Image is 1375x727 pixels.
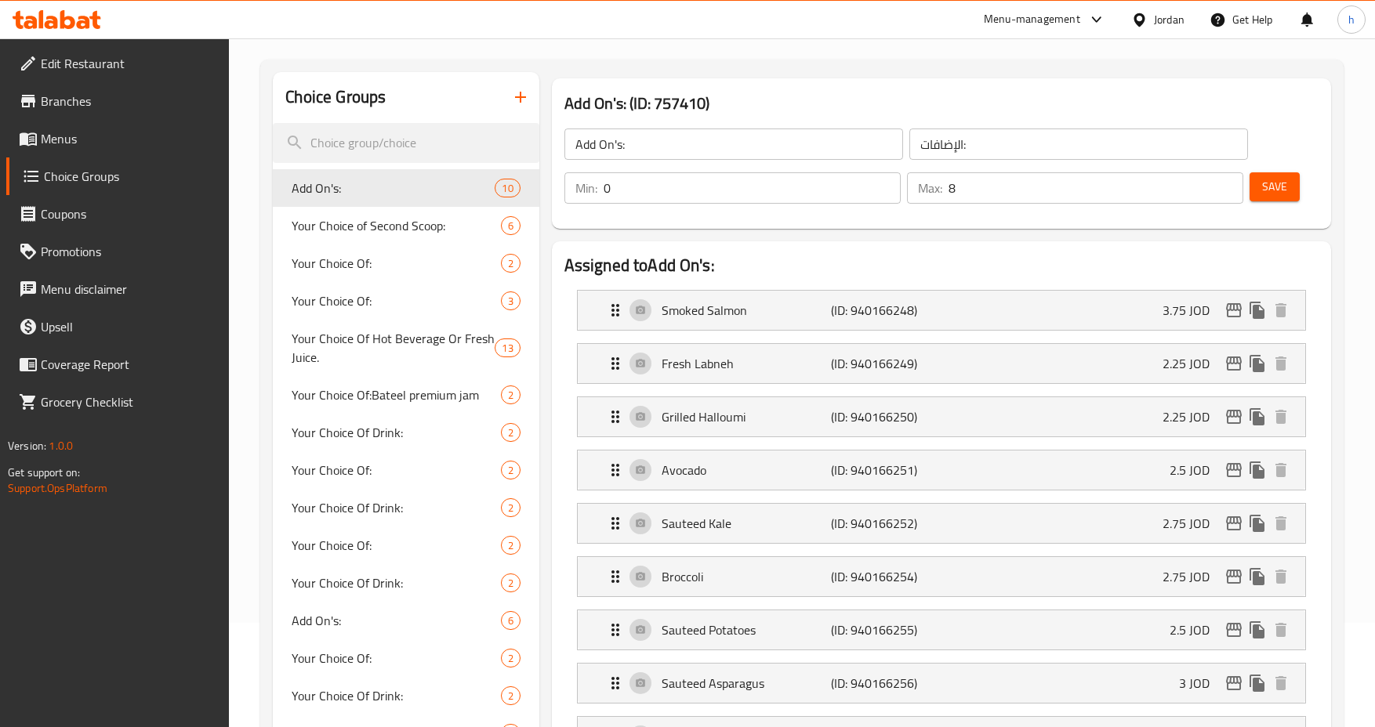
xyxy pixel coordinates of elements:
span: Your Choice Of Hot Beverage Or Fresh Juice. [292,329,495,367]
a: Support.OpsPlatform [8,478,107,498]
span: Branches [41,92,217,110]
button: duplicate [1246,671,1269,695]
div: Expand [578,504,1305,543]
div: Your Choice Of Drink:2 [273,677,539,714]
span: Save [1262,177,1287,197]
div: Choices [501,498,521,517]
p: (ID: 940166251) [831,461,944,479]
div: Jordan [1154,11,1185,28]
span: Choice Groups [44,167,217,186]
p: Fresh Labneh [662,354,831,373]
span: 6 [502,613,520,628]
div: Choices [501,423,521,442]
div: Menu-management [984,10,1080,29]
span: Your Choice of Second Scoop: [292,216,500,235]
span: h [1348,11,1355,28]
div: Your Choice Of:3 [273,282,539,320]
h2: Assigned to Add On's: [564,254,1319,277]
div: Expand [578,664,1305,703]
p: 2.75 JOD [1163,567,1222,586]
span: Your Choice Of Drink: [292,498,500,517]
p: (ID: 940166254) [831,567,944,586]
span: Edit Restaurant [41,54,217,73]
input: search [273,123,539,163]
span: 13 [495,341,519,356]
p: (ID: 940166249) [831,354,944,373]
span: 2 [502,689,520,703]
span: Version: [8,436,46,456]
span: 2 [502,388,520,403]
span: 2 [502,576,520,591]
span: 3 [502,294,520,309]
li: Expand [564,337,1319,390]
span: 2 [502,463,520,478]
a: Branches [6,82,230,120]
span: Coverage Report [41,355,217,374]
button: delete [1269,458,1293,482]
button: edit [1222,618,1246,642]
a: Coupons [6,195,230,233]
span: Grocery Checklist [41,392,217,411]
p: Sauteed Asparagus [662,674,831,693]
p: Max: [918,179,942,197]
p: 2.25 JOD [1163,407,1222,426]
button: duplicate [1246,352,1269,375]
li: Expand [564,603,1319,656]
button: delete [1269,512,1293,535]
button: delete [1269,298,1293,322]
p: 2.75 JOD [1163,514,1222,533]
div: Choices [501,611,521,630]
button: delete [1269,352,1293,375]
a: Choice Groups [6,157,230,195]
div: Your Choice Of:Bateel premium jam2 [273,376,539,414]
a: Coverage Report [6,345,230,383]
div: Choices [501,291,521,310]
li: Expand [564,390,1319,443]
span: Your Choice Of Drink: [292,686,500,705]
button: duplicate [1246,298,1269,322]
div: Choices [501,686,521,705]
button: edit [1222,405,1246,429]
li: Expand [564,284,1319,337]
div: Choices [501,649,521,667]
div: Your Choice Of Drink:2 [273,564,539,602]
p: Grilled Halloumi [662,407,831,426]
div: Choices [501,536,521,555]
div: Choices [501,216,521,235]
div: Your Choice Of:2 [273,451,539,489]
p: (ID: 940166250) [831,407,944,426]
li: Expand [564,443,1319,497]
p: 2.5 JOD [1170,461,1222,479]
span: 2 [502,651,520,666]
button: edit [1222,671,1246,695]
li: Expand [564,550,1319,603]
span: 2 [502,501,520,515]
div: Add On's:6 [273,602,539,639]
p: (ID: 940166256) [831,674,944,693]
button: delete [1269,671,1293,695]
span: 2 [502,425,520,440]
button: Save [1250,172,1300,201]
span: Your Choice Of: [292,461,500,479]
span: Your Choice Of: [292,536,500,555]
div: Choices [501,461,521,479]
span: Coupons [41,204,217,223]
div: Choices [501,385,521,404]
p: Sauteed Potatoes [662,620,831,639]
div: Your Choice Of:2 [273,526,539,564]
p: Broccoli [662,567,831,586]
p: 2.5 JOD [1170,620,1222,639]
div: Add On's:10 [273,169,539,207]
button: duplicate [1246,405,1269,429]
div: Choices [501,573,521,592]
div: Your Choice Of Drink:2 [273,489,539,526]
span: 6 [502,219,520,233]
button: delete [1269,618,1293,642]
span: Promotions [41,242,217,261]
span: Add On's: [292,611,500,630]
span: 1.0.0 [49,436,73,456]
div: Choices [495,338,520,357]
p: (ID: 940166255) [831,620,944,639]
p: Avocado [662,461,831,479]
div: Your Choice Of Hot Beverage Or Fresh Juice.13 [273,320,539,376]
